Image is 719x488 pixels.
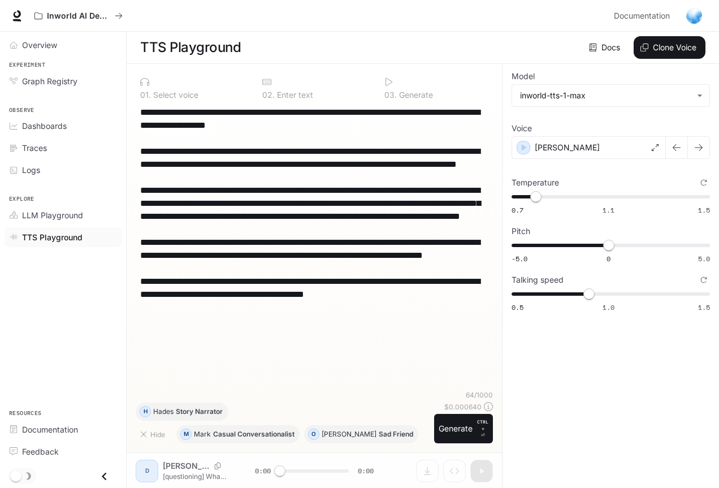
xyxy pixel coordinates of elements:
span: 0.7 [512,205,523,215]
span: Dashboards [22,120,67,132]
p: Model [512,72,535,80]
a: Documentation [609,5,678,27]
a: Documentation [5,420,122,439]
div: H [140,403,150,421]
p: Sad Friend [379,431,413,438]
span: 0 [607,254,610,264]
p: Enter text [275,91,313,99]
button: GenerateCTRL +⏎ [434,414,493,443]
p: Voice [512,124,532,132]
button: MMarkCasual Conversationalist [176,425,300,443]
button: Hide [136,425,172,443]
a: Traces [5,138,122,158]
p: [PERSON_NAME] [535,142,600,153]
span: 0.5 [512,303,523,312]
p: Inworld AI Demos [47,11,110,21]
span: Logs [22,164,40,176]
span: 1.5 [698,303,710,312]
a: Logs [5,160,122,180]
p: CTRL + [477,418,488,432]
p: Casual Conversationalist [213,431,294,438]
p: $ 0.000640 [444,402,482,412]
p: ⏎ [477,418,488,439]
span: -5.0 [512,254,527,264]
p: Generate [397,91,433,99]
span: Dark mode toggle [10,469,21,482]
a: LLM Playground [5,205,122,225]
p: Hades [153,408,174,415]
button: O[PERSON_NAME]Sad Friend [304,425,418,443]
p: Story Narrator [176,408,223,415]
a: Overview [5,35,122,55]
p: Mark [194,431,211,438]
a: TTS Playground [5,227,122,247]
span: Documentation [22,424,78,435]
button: Clone Voice [634,36,705,59]
span: Graph Registry [22,75,77,87]
button: Reset to default [698,274,710,286]
h1: TTS Playground [140,36,241,59]
span: LLM Playground [22,209,83,221]
button: All workspaces [29,5,128,27]
p: Temperature [512,179,559,187]
p: Select voice [151,91,198,99]
button: Close drawer [92,465,117,488]
span: 1.0 [603,303,614,312]
span: 5.0 [698,254,710,264]
div: O [309,425,319,443]
span: 1.1 [603,205,614,215]
a: Feedback [5,442,122,461]
img: User avatar [686,8,702,24]
p: Pitch [512,227,530,235]
p: 0 2 . [262,91,275,99]
a: Dashboards [5,116,122,136]
button: HHadesStory Narrator [136,403,228,421]
span: Overview [22,39,57,51]
div: M [181,425,191,443]
span: Documentation [614,9,670,23]
p: 0 1 . [140,91,151,99]
a: Graph Registry [5,71,122,91]
span: 1.5 [698,205,710,215]
span: TTS Playground [22,231,83,243]
p: Talking speed [512,276,564,284]
div: inworld-tts-1-max [520,90,691,101]
span: Traces [22,142,47,154]
button: Reset to default [698,176,710,189]
p: [PERSON_NAME] [322,431,376,438]
span: Feedback [22,446,59,457]
p: 0 3 . [384,91,397,99]
a: Docs [587,36,625,59]
button: User avatar [683,5,705,27]
div: inworld-tts-1-max [512,85,709,106]
p: 64 / 1000 [466,390,493,400]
